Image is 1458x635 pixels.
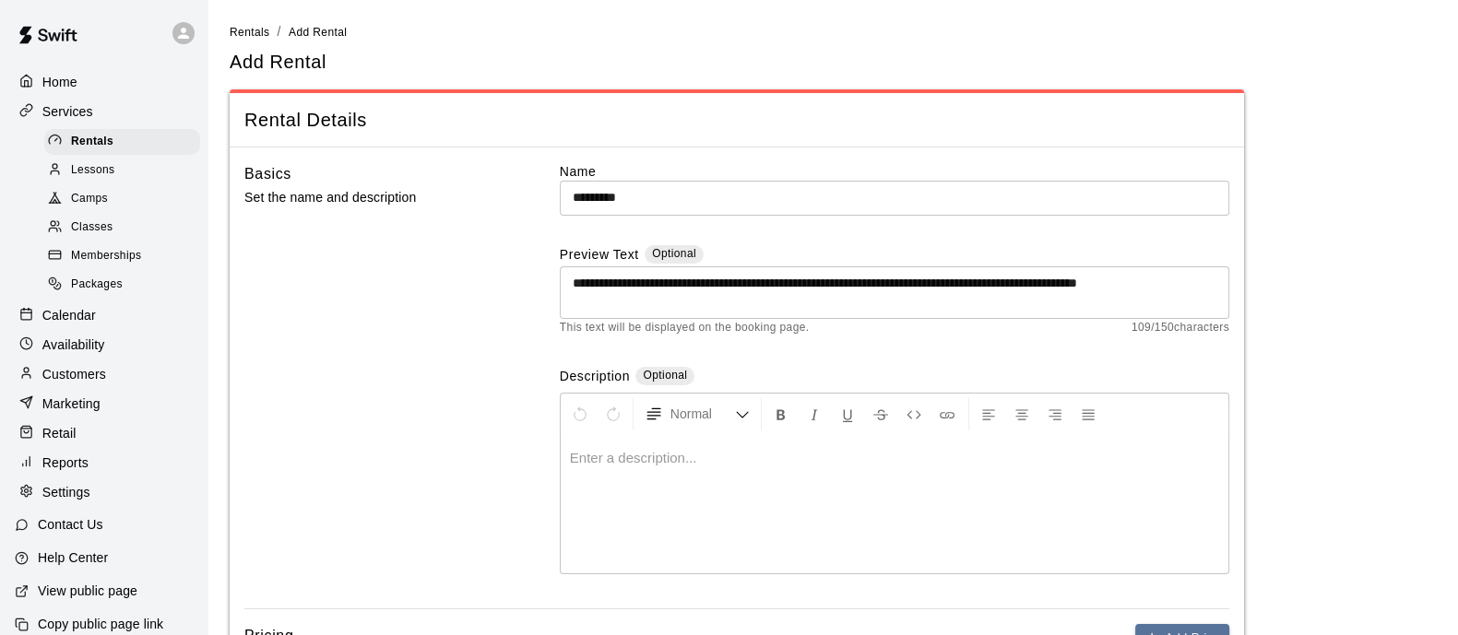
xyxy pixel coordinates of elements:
[278,22,281,41] li: /
[973,397,1004,430] button: Left Align
[560,319,810,337] span: This text will be displayed on the booking page.
[71,247,141,265] span: Memberships
[15,98,193,125] a: Services
[765,397,797,430] button: Format Bold
[42,365,106,383] p: Customers
[38,515,103,534] p: Contact Us
[71,133,113,151] span: Rentals
[44,156,207,184] a: Lessons
[230,22,1436,42] nav: breadcrumb
[44,185,207,214] a: Camps
[598,397,629,430] button: Redo
[230,26,270,39] span: Rentals
[71,190,108,208] span: Camps
[15,68,193,96] a: Home
[931,397,963,430] button: Insert Link
[15,419,193,447] a: Retail
[560,367,630,388] label: Description
[42,424,77,442] p: Retail
[865,397,896,430] button: Format Strikethrough
[71,276,123,294] span: Packages
[42,306,96,324] p: Calendar
[42,73,77,91] p: Home
[38,615,163,633] p: Copy public page link
[637,397,757,430] button: Formatting Options
[15,360,193,388] a: Customers
[42,394,101,413] p: Marketing
[670,405,735,423] span: Normal
[652,247,696,260] span: Optional
[44,186,200,212] div: Camps
[898,397,930,430] button: Insert Code
[15,449,193,476] a: Reports
[564,397,596,430] button: Undo
[244,108,1229,133] span: Rental Details
[799,397,830,430] button: Format Italics
[230,50,326,75] h5: Add Rental
[71,218,113,237] span: Classes
[38,582,137,600] p: View public page
[42,453,89,472] p: Reports
[230,24,270,39] a: Rentals
[244,186,501,209] p: Set the name and description
[44,242,207,271] a: Memberships
[44,158,200,183] div: Lessons
[44,215,200,241] div: Classes
[1073,397,1104,430] button: Justify Align
[643,369,687,382] span: Optional
[44,214,207,242] a: Classes
[42,483,90,501] p: Settings
[289,26,347,39] span: Add Rental
[44,127,207,156] a: Rentals
[1006,397,1037,430] button: Center Align
[560,162,1229,181] label: Name
[15,301,193,329] a: Calendar
[1039,397,1071,430] button: Right Align
[15,390,193,417] a: Marketing
[71,161,115,180] span: Lessons
[832,397,863,430] button: Format Underline
[44,271,207,300] a: Packages
[44,129,200,155] div: Rentals
[560,245,639,266] label: Preview Text
[42,102,93,121] p: Services
[1132,319,1229,337] span: 109 / 150 characters
[15,478,193,506] a: Settings
[38,548,108,567] p: Help Center
[44,243,200,269] div: Memberships
[15,331,193,359] a: Availability
[244,162,291,186] h6: Basics
[42,335,105,354] p: Availability
[44,272,200,298] div: Packages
